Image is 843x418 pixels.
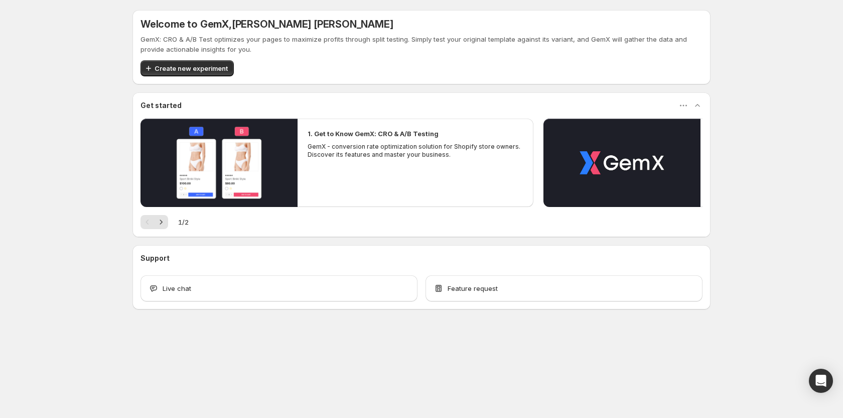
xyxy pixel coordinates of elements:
[140,100,182,111] h3: Get started
[308,143,523,159] p: GemX - conversion rate optimization solution for Shopify store owners. Discover its features and ...
[543,119,700,207] button: Play video
[154,215,168,229] button: Next
[308,129,439,139] h2: 1. Get to Know GemX: CRO & A/B Testing
[229,18,393,30] span: , [PERSON_NAME] [PERSON_NAME]
[140,34,702,54] p: GemX: CRO & A/B Test optimizes your pages to maximize profits through split testing. Simply test ...
[809,369,833,393] div: Open Intercom Messenger
[140,119,298,207] button: Play video
[140,18,393,30] h5: Welcome to GemX
[448,283,498,293] span: Feature request
[155,63,228,73] span: Create new experiment
[140,253,170,263] h3: Support
[178,217,189,227] span: 1 / 2
[140,60,234,76] button: Create new experiment
[163,283,191,293] span: Live chat
[140,215,168,229] nav: Pagination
